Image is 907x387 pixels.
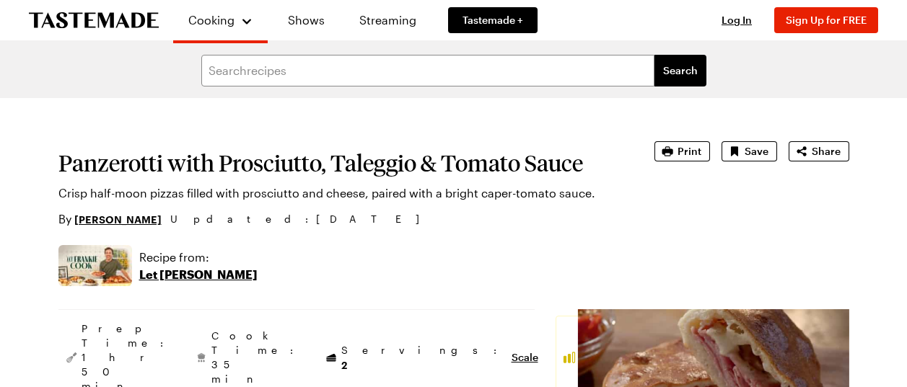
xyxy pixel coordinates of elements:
span: Share [812,144,841,159]
button: filters [654,55,706,86]
button: Share [789,141,849,161]
span: Tastemade + [463,13,523,27]
span: Log In [722,14,752,26]
span: Sign Up for FREE [786,14,867,26]
span: Save [745,144,768,159]
button: Scale [512,350,538,365]
a: To Tastemade Home Page [29,12,159,29]
button: Save recipe [722,141,777,161]
p: Let [PERSON_NAME] [139,266,258,283]
h1: Panzerotti with Prosciutto, Taleggio & Tomato Sauce [58,150,614,176]
a: [PERSON_NAME] [74,211,162,227]
img: Show where recipe is used [58,245,132,286]
button: Log In [708,13,766,27]
span: Cook Time: 35 min [211,329,301,386]
button: Print [654,141,710,161]
button: Cooking [188,6,253,35]
span: Cooking [188,13,235,27]
a: Tastemade + [448,7,538,33]
span: Updated : [DATE] [170,211,434,227]
button: Sign Up for FREE [774,7,878,33]
a: Recipe from:Let [PERSON_NAME] [139,249,258,283]
span: Search [663,63,698,78]
p: Recipe from: [139,249,258,266]
p: Crisp half-moon pizzas filled with prosciutto and cheese, paired with a bright caper-tomato sauce. [58,184,614,202]
span: Print [678,144,701,159]
span: Servings: [341,343,504,373]
span: 2 [341,357,347,371]
p: By [58,210,162,228]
